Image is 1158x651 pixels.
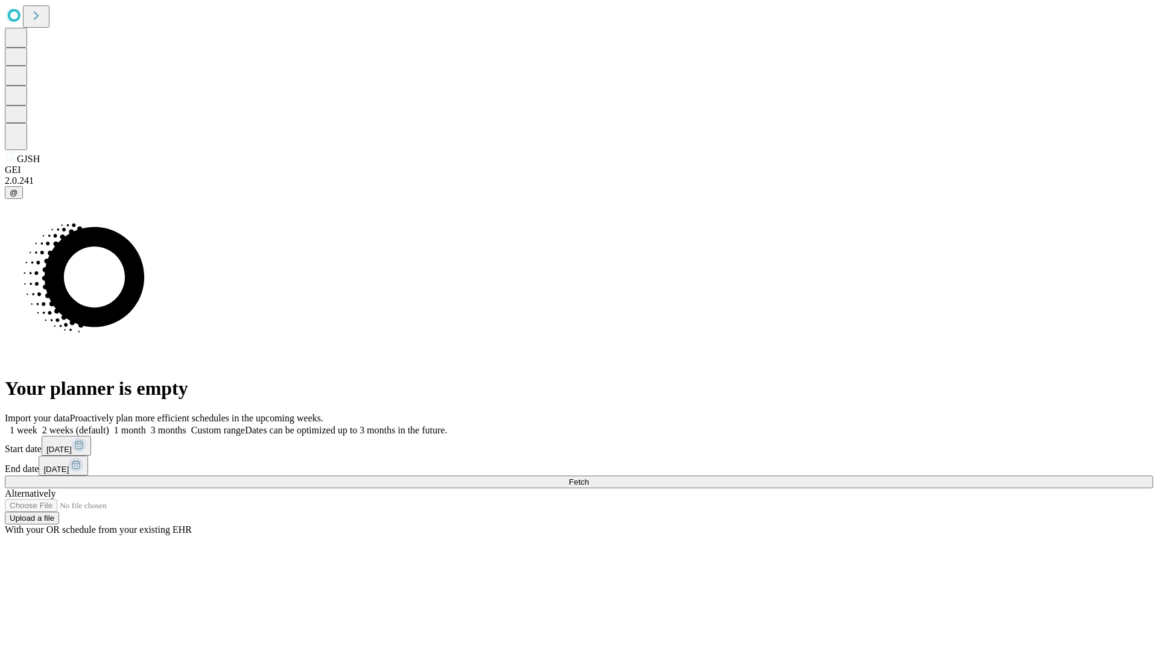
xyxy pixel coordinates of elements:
span: [DATE] [46,445,72,454]
span: Custom range [191,425,245,435]
span: 1 month [114,425,146,435]
span: 1 week [10,425,37,435]
span: GJSH [17,154,40,164]
div: End date [5,456,1153,476]
span: @ [10,188,18,197]
div: GEI [5,165,1153,175]
button: Fetch [5,476,1153,488]
button: @ [5,186,23,199]
button: [DATE] [39,456,88,476]
span: [DATE] [43,465,69,474]
h1: Your planner is empty [5,377,1153,400]
span: Dates can be optimized up to 3 months in the future. [245,425,447,435]
span: Import your data [5,413,70,423]
span: With your OR schedule from your existing EHR [5,524,192,535]
button: Upload a file [5,512,59,524]
span: 3 months [151,425,186,435]
div: 2.0.241 [5,175,1153,186]
span: Proactively plan more efficient schedules in the upcoming weeks. [70,413,323,423]
button: [DATE] [42,436,91,456]
div: Start date [5,436,1153,456]
span: Alternatively [5,488,55,498]
span: Fetch [569,477,589,486]
span: 2 weeks (default) [42,425,109,435]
